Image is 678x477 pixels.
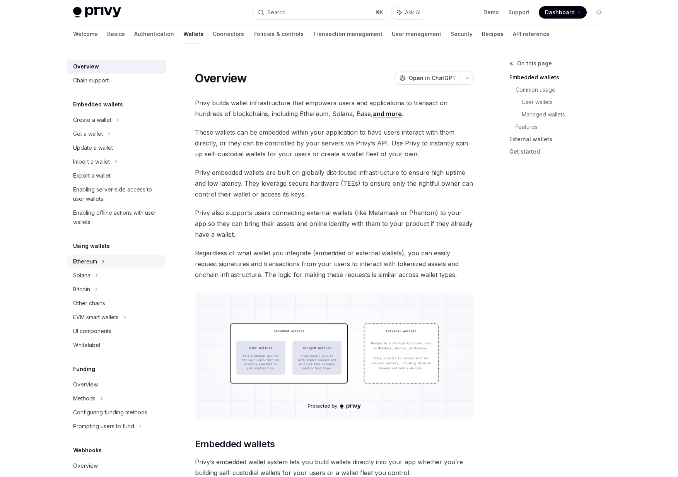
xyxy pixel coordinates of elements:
[392,5,426,19] button: Ask AI
[509,71,611,84] a: Embedded wallets
[509,133,611,145] a: External wallets
[67,141,166,155] a: Update a wallet
[522,96,611,108] a: User wallets
[545,9,575,16] span: Dashboard
[183,25,203,43] a: Wallets
[73,171,111,180] div: Export a wallet
[73,100,123,109] h5: Embedded wallets
[483,9,499,16] a: Demo
[67,183,166,206] a: Enabling server-side access to user wallets
[213,25,244,43] a: Connectors
[509,145,611,158] a: Get started
[73,143,113,152] div: Update a wallet
[73,299,105,308] div: Other chains
[73,380,98,389] div: Overview
[67,324,166,338] a: UI components
[67,378,166,392] a: Overview
[73,271,91,280] div: Solana
[67,338,166,352] a: Whitelabel
[73,62,99,71] div: Overview
[539,6,587,19] a: Dashboard
[508,9,529,16] a: Support
[313,25,383,43] a: Transaction management
[73,76,109,85] div: Chain support
[373,110,402,118] a: and more
[73,408,147,417] div: Configuring funding methods
[593,6,605,19] button: Toggle dark mode
[67,405,166,419] a: Configuring funding methods
[516,121,611,133] a: Features
[73,208,161,227] div: Enabling offline actions with user wallets
[73,394,96,403] div: Methods
[392,25,441,43] a: User management
[73,241,110,251] h5: Using wallets
[195,127,474,159] span: These wallets can be embedded within your application to have users interact with them directly, ...
[107,25,125,43] a: Basics
[482,25,504,43] a: Recipes
[517,59,552,68] span: On this page
[405,9,420,16] span: Ask AI
[73,129,103,138] div: Get a wallet
[253,25,304,43] a: Policies & controls
[195,71,247,85] h1: Overview
[395,72,461,85] button: Open in ChatGPT
[67,60,166,74] a: Overview
[67,74,166,87] a: Chain support
[375,9,383,15] span: ⌘ K
[73,285,90,294] div: Bitcoin
[195,438,275,450] span: Embedded wallets
[73,313,119,322] div: EVM smart wallets
[409,74,456,82] span: Open in ChatGPT
[134,25,174,43] a: Authentication
[195,248,474,280] span: Regardless of what wallet you integrate (embedded or external wallets), you can easily request si...
[73,340,100,350] div: Whitelabel
[73,7,121,18] img: light logo
[253,5,388,19] button: Search...⌘K
[195,292,474,419] img: images/walletoverview.png
[73,364,95,374] h5: Funding
[73,446,102,455] h5: Webhooks
[267,8,289,17] div: Search...
[73,422,134,431] div: Prompting users to fund
[195,207,474,240] span: Privy also supports users connecting external wallets (like Metamask or Phantom) to your app so t...
[73,185,161,203] div: Enabling server-side access to user wallets
[67,169,166,183] a: Export a wallet
[73,327,111,336] div: UI components
[73,257,97,266] div: Ethereum
[451,25,473,43] a: Security
[73,461,98,470] div: Overview
[67,296,166,310] a: Other chains
[513,25,550,43] a: API reference
[516,84,611,96] a: Common usage
[195,167,474,200] span: Privy embedded wallets are built on globally distributed infrastructure to ensure high uptime and...
[67,206,166,229] a: Enabling offline actions with user wallets
[73,157,110,166] div: Import a wallet
[73,115,111,125] div: Create a wallet
[522,108,611,121] a: Managed wallets
[67,459,166,473] a: Overview
[73,25,98,43] a: Welcome
[195,97,474,119] span: Privy builds wallet infrastructure that empowers users and applications to transact on hundreds o...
